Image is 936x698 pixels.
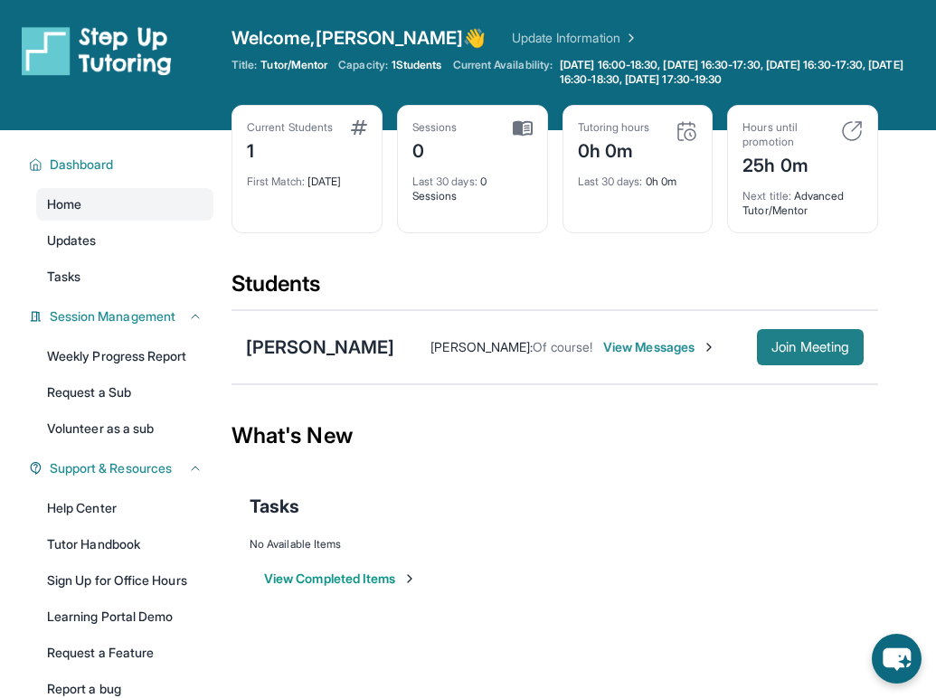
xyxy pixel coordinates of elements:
div: 25h 0m [742,149,830,178]
a: Home [36,188,213,221]
span: Tasks [250,494,299,519]
img: card [351,120,367,135]
span: Join Meeting [771,342,849,353]
button: Dashboard [43,156,203,174]
a: Request a Sub [36,376,213,409]
div: [PERSON_NAME] [246,335,394,360]
span: Title: [232,58,257,72]
span: Next title : [742,189,791,203]
img: Chevron Right [620,29,638,47]
div: 1 [247,135,333,164]
div: Current Students [247,120,333,135]
a: Tutor Handbook [36,528,213,561]
img: card [841,120,863,142]
span: [DATE] 16:00-18:30, [DATE] 16:30-17:30, [DATE] 16:30-17:30, [DATE] 16:30-18:30, [DATE] 17:30-19:30 [560,58,932,87]
span: Updates [47,231,97,250]
div: 0h 0m [578,135,650,164]
span: Tasks [47,268,80,286]
div: 0 [412,135,458,164]
span: Tutor/Mentor [260,58,327,72]
a: Update Information [512,29,638,47]
span: [PERSON_NAME] : [430,339,533,354]
button: Support & Resources [43,459,203,477]
div: Sessions [412,120,458,135]
span: Of course! [533,339,592,354]
a: Request a Feature [36,637,213,669]
img: logo [22,25,172,76]
div: No Available Items [250,537,860,552]
a: Tasks [36,260,213,293]
button: Session Management [43,307,203,325]
button: chat-button [872,634,922,684]
span: Support & Resources [50,459,172,477]
img: Chevron-Right [702,340,716,354]
span: Capacity: [338,58,388,72]
a: Weekly Progress Report [36,340,213,373]
span: 1 Students [392,58,442,72]
span: Session Management [50,307,175,325]
span: Current Availability: [453,58,553,87]
div: 0h 0m [578,164,698,189]
a: Learning Portal Demo [36,600,213,633]
button: View Completed Items [264,570,417,588]
button: Join Meeting [757,329,864,365]
img: card [513,120,533,137]
span: Welcome, [PERSON_NAME] 👋 [232,25,487,51]
span: First Match : [247,174,305,188]
a: Sign Up for Office Hours [36,564,213,597]
span: Dashboard [50,156,114,174]
img: card [676,120,697,142]
a: Help Center [36,492,213,524]
div: Hours until promotion [742,120,830,149]
span: Home [47,195,81,213]
span: Last 30 days : [578,174,643,188]
div: What's New [232,396,878,476]
div: 0 Sessions [412,164,533,203]
div: [DATE] [247,164,367,189]
div: Tutoring hours [578,120,650,135]
a: Updates [36,224,213,257]
a: Volunteer as a sub [36,412,213,445]
div: Advanced Tutor/Mentor [742,178,863,218]
span: View Messages [603,338,716,356]
span: Last 30 days : [412,174,477,188]
a: [DATE] 16:00-18:30, [DATE] 16:30-17:30, [DATE] 16:30-17:30, [DATE] 16:30-18:30, [DATE] 17:30-19:30 [556,58,936,87]
div: Students [232,269,878,309]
